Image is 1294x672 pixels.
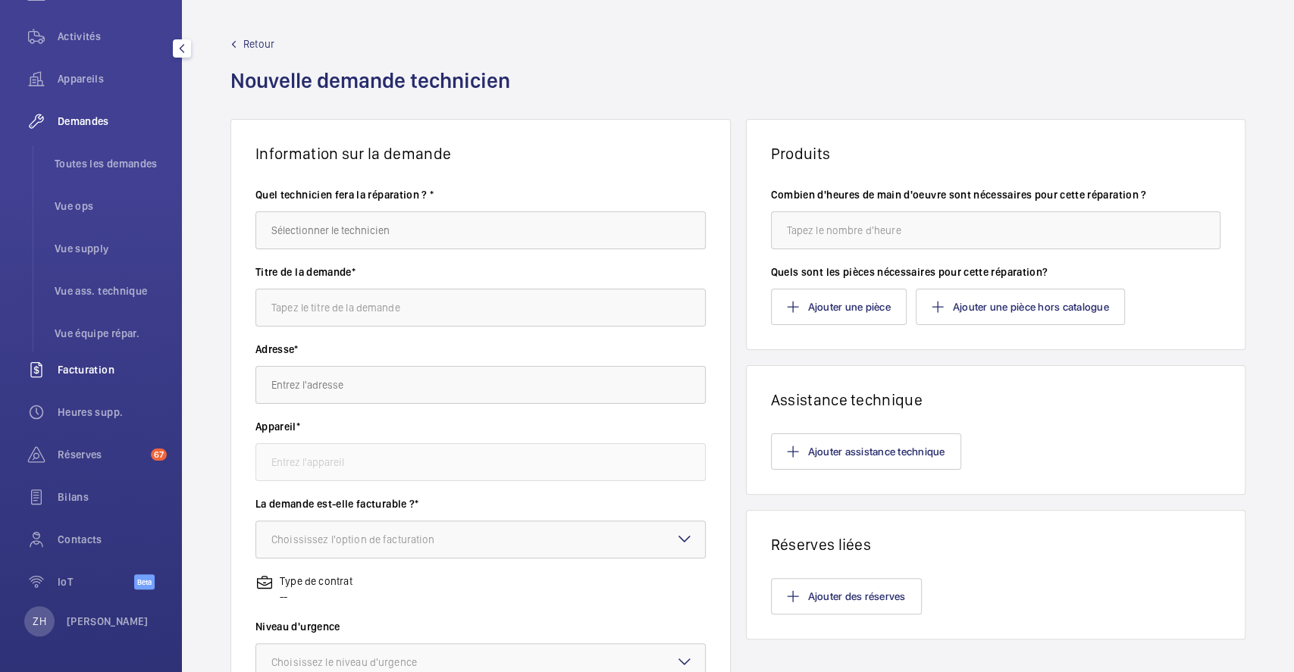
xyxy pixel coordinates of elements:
input: Entrez l'appareil [255,443,706,481]
input: Tapez le nombre d'heure [771,211,1221,249]
span: Bilans [58,489,167,505]
div: Choississez l'option de facturation [271,532,473,547]
label: Quels sont les pièces nécessaires pour cette réparation? [771,264,1221,280]
label: Titre de la demande* [255,264,706,280]
input: Entrez l'adresse [255,366,706,404]
span: Demandes [58,114,167,129]
span: Facturation [58,362,167,377]
label: Niveau d'urgence [255,619,706,634]
span: 67 [151,449,167,461]
label: Appareil* [255,419,706,434]
span: Vue supply [55,241,167,256]
span: Vue équipe répar. [55,326,167,341]
div: Choisissez le niveau d'urgence [271,655,455,670]
h1: Produits [771,144,1221,163]
label: Adresse* [255,342,706,357]
button: Ajouter assistance technique [771,433,961,470]
p: [PERSON_NAME] [67,614,149,629]
input: Sélectionner le technicien [255,211,706,249]
h1: Nouvelle demande technicien [230,67,519,119]
span: Appareils [58,71,167,86]
span: Beta [134,574,155,589]
span: Contacts [58,532,167,547]
label: Combien d'heures de main d'oeuvre sont nécessaires pour cette réparation ? [771,187,1221,202]
span: Réserves [58,447,145,462]
p: Type de contrat [280,574,352,589]
h1: Réserves liées [771,535,1221,554]
span: IoT [58,574,134,589]
button: Ajouter une pièce [771,289,907,325]
span: Activités [58,29,167,44]
p: -- [280,589,352,604]
label: Quel technicien fera la réparation ? * [255,187,706,202]
button: Ajouter une pièce hors catalogue [916,289,1125,325]
h1: Information sur la demande [255,144,706,163]
span: Vue ass. technique [55,283,167,298]
button: Ajouter des réserves [771,578,922,614]
input: Tapez le titre de la demande [255,289,706,327]
span: Vue ops [55,198,167,214]
span: Toutes les demandes [55,156,167,171]
span: Heures supp. [58,405,167,420]
span: Retour [243,36,274,52]
label: La demande est-elle facturable ?* [255,496,706,511]
p: ZH [33,614,45,629]
h1: Assistance technique [771,390,1221,409]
